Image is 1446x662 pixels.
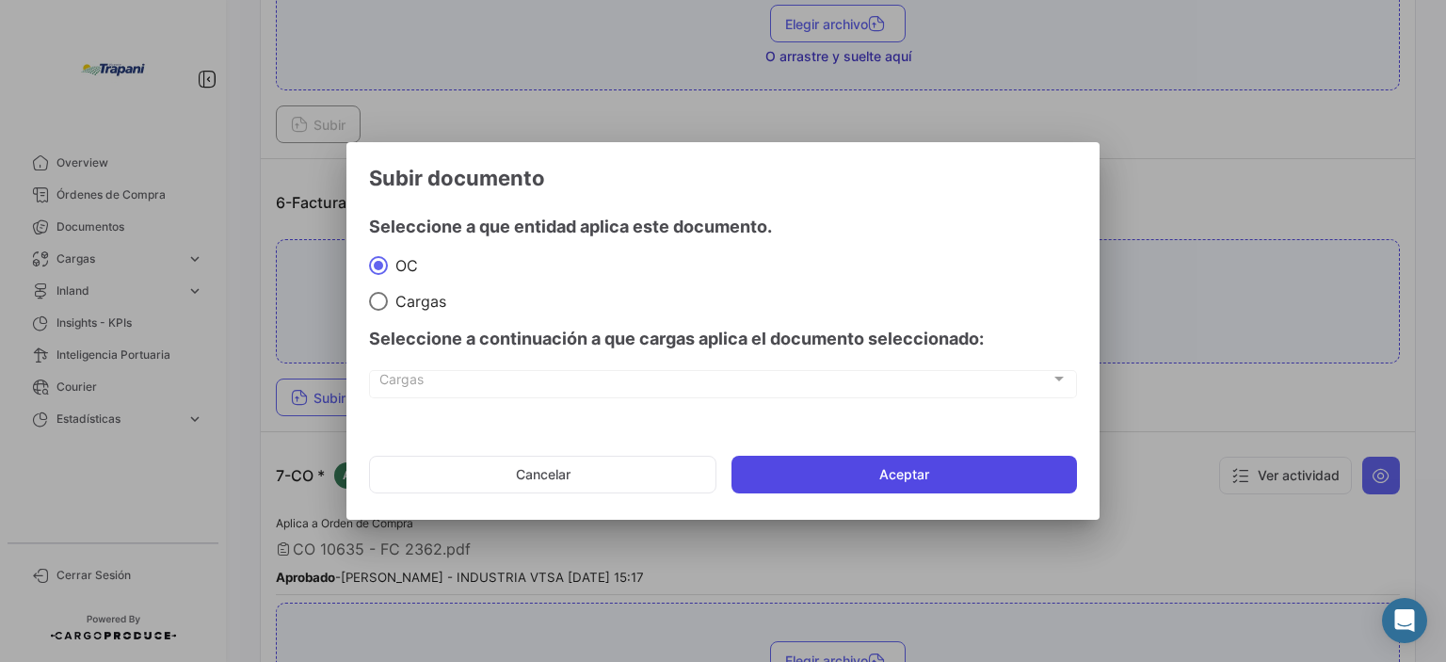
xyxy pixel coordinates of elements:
button: Aceptar [731,456,1077,493]
span: Cargas [379,375,1051,391]
h4: Seleccione a continuación a que cargas aplica el documento seleccionado: [369,326,1077,352]
span: Cargas [388,292,446,311]
div: Abrir Intercom Messenger [1382,598,1427,643]
h4: Seleccione a que entidad aplica este documento. [369,214,1077,240]
h3: Subir documento [369,165,1077,191]
button: Cancelar [369,456,716,493]
span: OC [388,256,418,275]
